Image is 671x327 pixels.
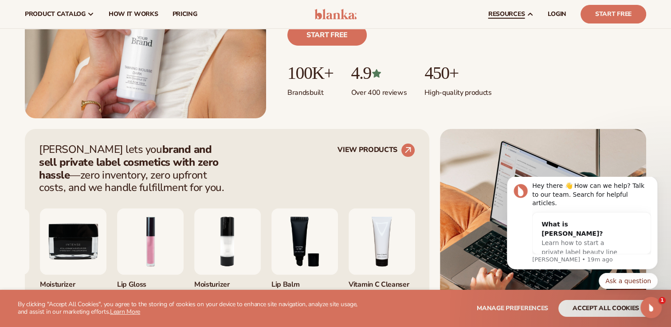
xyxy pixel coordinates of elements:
[314,9,357,19] img: logo
[110,308,140,316] a: Learn More
[25,11,86,18] span: product catalog
[424,83,491,97] p: High-quality products
[117,289,138,299] div: MAKEUP
[117,208,184,317] div: 1 / 9
[40,208,106,317] div: 9 / 9
[13,96,164,112] div: Quick reply options
[287,24,367,46] a: Start free
[39,142,219,182] strong: brand and sell private label cosmetics with zero hassle
[477,300,548,317] button: Manage preferences
[349,208,415,317] div: 4 / 9
[109,11,158,18] span: How It Works
[477,304,548,312] span: Manage preferences
[194,275,261,289] div: Moisturizer
[287,63,333,83] p: 100K+
[39,79,157,87] p: Message from Lee, sent 19m ago
[105,96,164,112] button: Quick reply: Ask a question
[18,301,364,316] p: By clicking "Accept All Cookies", you agree to the storing of cookies on your device to enhance s...
[117,275,184,289] div: Lip Gloss
[194,289,217,299] div: SKINCARE
[349,208,415,275] img: Vitamin c cleanser.
[20,7,34,21] img: Profile image for Lee
[65,289,89,299] div: TRENDING
[349,275,415,289] div: Vitamin C Cleanser
[40,289,63,299] div: SKINCARE
[39,143,230,194] p: [PERSON_NAME] lets you —zero inventory, zero upfront costs, and we handle fulfillment for you.
[349,289,371,299] div: Skincare
[558,300,653,317] button: accept all cookies
[40,208,106,275] img: Moisturizer.
[494,177,671,294] iframe: Intercom notifications message
[659,297,666,304] span: 1
[351,63,407,83] p: 4.9
[287,83,333,97] p: Brands built
[117,208,184,275] img: Pink lip gloss.
[581,5,646,23] a: Start Free
[271,208,338,317] div: 3 / 9
[271,289,294,299] div: SKINCARE
[337,143,415,157] a: VIEW PRODUCTS
[271,208,338,275] img: Smoothing lip balm.
[39,5,157,78] div: Message content
[39,36,139,97] div: What is [PERSON_NAME]?Learn how to start a private label beauty line with [PERSON_NAME]
[271,275,338,289] div: Lip Balm
[48,62,124,88] span: Learn how to start a private label beauty line with [PERSON_NAME]
[194,208,261,317] div: 2 / 9
[39,5,157,31] div: Hey there 👋 How can we help? Talk to our team. Search for helpful articles.
[48,43,130,62] div: What is [PERSON_NAME]?
[640,297,662,318] iframe: Intercom live chat
[424,63,491,83] p: 450+
[488,11,525,18] span: resources
[548,11,566,18] span: LOGIN
[172,11,197,18] span: pricing
[351,83,407,97] p: Over 400 reviews
[194,208,261,275] img: Moisturizing lotion.
[40,275,106,289] div: Moisturizer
